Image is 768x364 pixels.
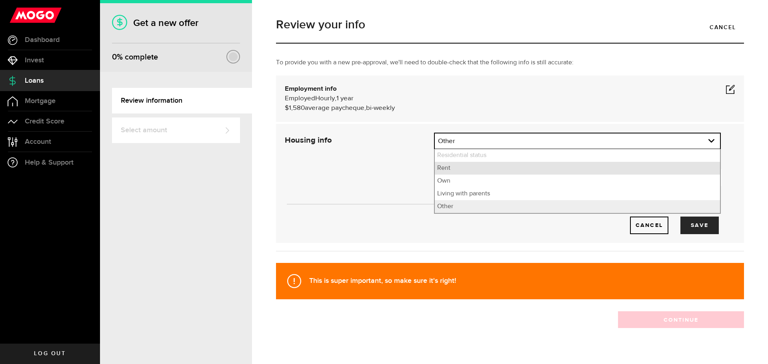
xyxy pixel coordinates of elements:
li: Own [435,175,720,187]
h1: Review your info [276,19,744,31]
span: Account [25,138,51,145]
li: Residential status [435,149,720,162]
h1: Get a new offer [112,17,240,29]
span: Invest [25,57,44,64]
button: Save [680,217,719,234]
span: average paycheque, [305,105,366,111]
a: Cancel [630,217,668,234]
strong: Housing info [285,136,332,144]
a: expand select [435,133,720,149]
span: Dashboard [25,36,60,44]
span: 1 year [336,95,354,102]
li: Other [435,200,720,213]
button: Open LiveChat chat widget [6,3,30,27]
span: Hourly [315,95,335,102]
span: Employed [285,95,315,102]
span: bi-weekly [366,105,395,111]
span: 0 [112,52,117,62]
span: Help & Support [25,159,74,166]
button: Continue [618,311,744,328]
span: Log out [34,351,66,356]
li: Rent [435,162,720,175]
a: Select amount [112,117,240,143]
b: Employment info [285,86,337,92]
span: , [335,95,336,102]
li: Living with parents [435,187,720,200]
p: To provide you with a new pre-approval, we'll need to double-check that the following info is sti... [276,58,744,68]
a: Review information [112,88,252,113]
span: Mortgage [25,97,56,105]
span: Credit Score [25,118,64,125]
strong: This is super important, so make sure it's right! [309,276,456,285]
span: Loans [25,77,44,84]
a: Cancel [702,19,744,36]
div: % complete [112,50,158,64]
span: $1,580 [285,105,305,111]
